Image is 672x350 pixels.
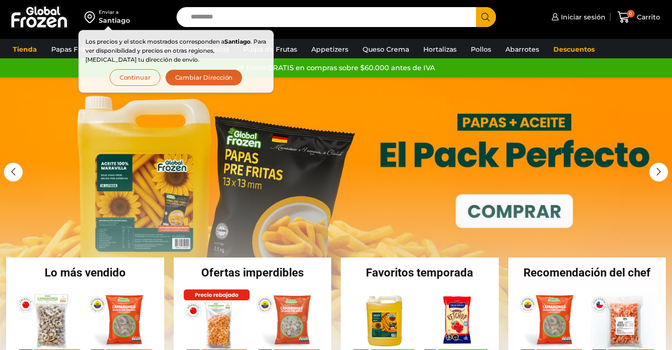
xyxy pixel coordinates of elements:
button: Cambiar Dirección [165,69,243,86]
h2: Lo más vendido [6,267,164,278]
a: Papas Fritas [47,40,97,58]
span: Iniciar sesión [559,12,606,22]
a: Tienda [8,40,42,58]
h2: Recomendación del chef [508,267,666,278]
div: Santiago [99,16,130,25]
a: 0 Carrito [615,6,663,28]
div: Previous slide [4,163,23,182]
div: Enviar a [99,9,130,16]
a: Appetizers [307,40,353,58]
a: Hortalizas [419,40,461,58]
a: Pollos [466,40,496,58]
h2: Ofertas imperdibles [174,267,332,278]
strong: Santiago [224,38,251,45]
a: Abarrotes [501,40,544,58]
span: Carrito [635,12,660,22]
a: Iniciar sesión [549,8,606,27]
img: address-field-icon.svg [84,9,99,25]
div: Next slide [649,163,668,182]
a: Descuentos [549,40,599,58]
span: 0 [627,10,635,18]
a: Queso Crema [358,40,414,58]
p: Los precios y el stock mostrados corresponden a . Para ver disponibilidad y precios en otras regi... [85,37,267,64]
h2: Favoritos temporada [341,267,499,278]
button: Search button [476,7,496,27]
button: Continuar [110,69,160,86]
